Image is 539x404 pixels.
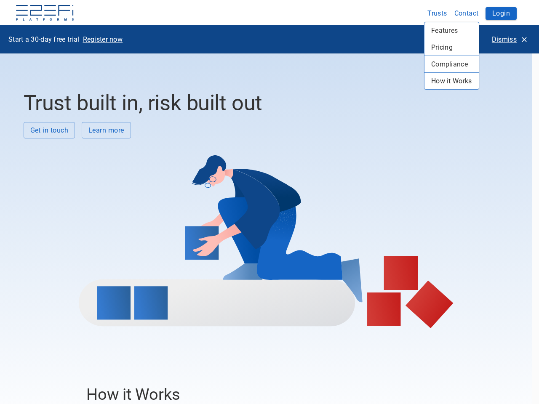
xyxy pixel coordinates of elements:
div: Features [424,22,479,39]
div: Compliance [424,56,479,72]
span: How it Works [431,76,472,86]
span: Compliance [431,59,472,69]
div: Pricing [424,39,479,56]
div: How it Works [424,73,479,89]
span: Features [431,26,472,35]
span: Pricing [431,43,472,52]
